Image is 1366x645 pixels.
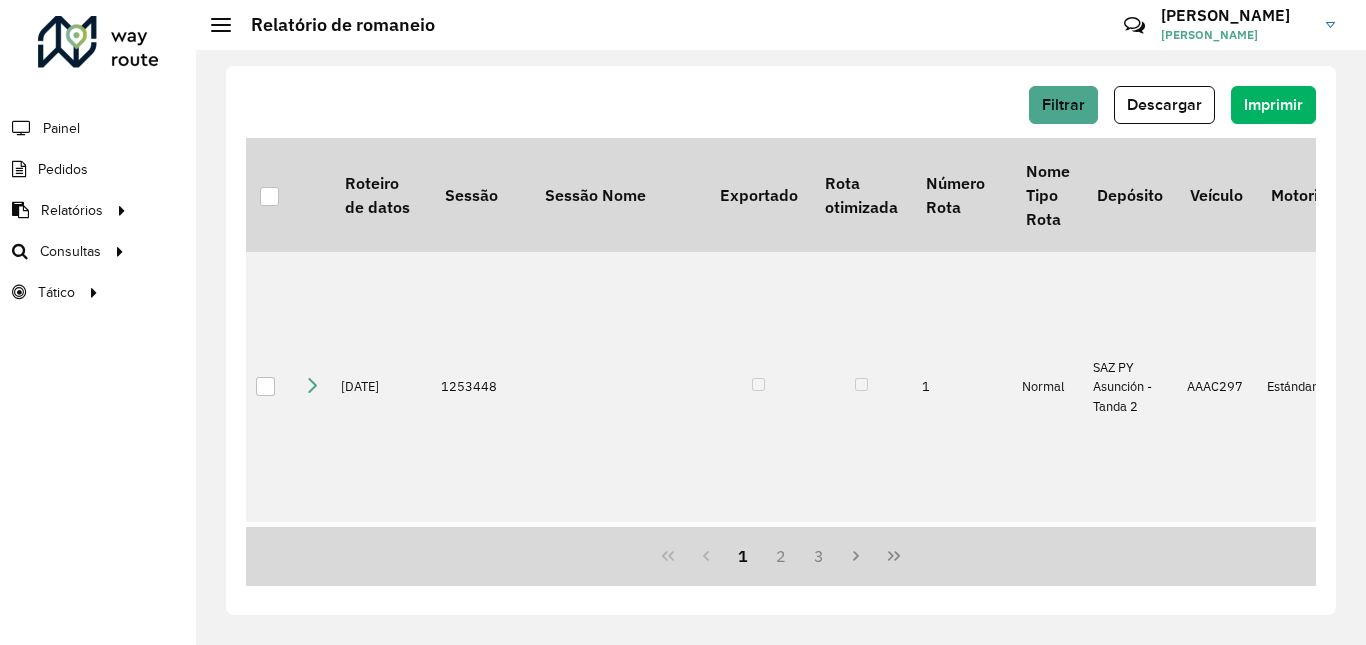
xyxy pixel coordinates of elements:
[1244,96,1303,113] span: Imprimir
[1161,26,1311,44] span: [PERSON_NAME]
[811,138,911,252] th: Rota otimizada
[762,537,800,575] button: 2
[1113,4,1156,47] a: Contato Rápido
[43,118,80,139] span: Painel
[531,138,706,252] th: Sessão Nome
[724,537,762,575] button: 1
[431,252,531,521] td: 1253448
[1177,522,1257,600] td: AACZ332
[1083,522,1176,600] td: SAZ PY Asunción - Tanda 2
[331,138,431,252] th: Roteiro de datos
[1127,96,1202,113] span: Descargar
[331,252,431,521] td: [DATE]
[1177,252,1257,521] td: AAAC297
[1257,522,1354,600] td: Estándar
[1012,138,1083,252] th: Nome Tipo Rota
[231,14,435,36] h2: Relatório de romaneio
[875,537,913,575] button: Última página
[1012,522,1083,600] td: Normal
[838,537,876,575] button: Página siguiente
[1042,96,1085,113] span: Filtrar
[800,537,838,575] button: 3
[912,522,1012,600] td: 2
[1177,138,1257,252] th: Veículo
[912,252,1012,521] td: 1
[1083,252,1176,521] td: SAZ PY Asunción - Tanda 2
[40,241,101,262] span: Consultas
[431,522,531,600] td: 1253448
[706,138,811,252] th: Exportado
[1012,252,1083,521] td: Normal
[38,282,75,303] span: Tático
[431,138,531,252] th: Sessão
[1231,86,1316,124] button: Imprimir
[1114,86,1215,124] button: Descargar
[1161,6,1311,25] h3: [PERSON_NAME]
[331,522,431,600] td: [DATE]
[1257,252,1354,521] td: Estándar
[38,159,88,180] span: Pedidos
[912,138,1012,252] th: Número Rota
[41,200,103,221] span: Relatórios
[1029,86,1098,124] button: Filtrar
[1083,138,1176,252] th: Depósito
[1257,138,1354,252] th: Motorista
